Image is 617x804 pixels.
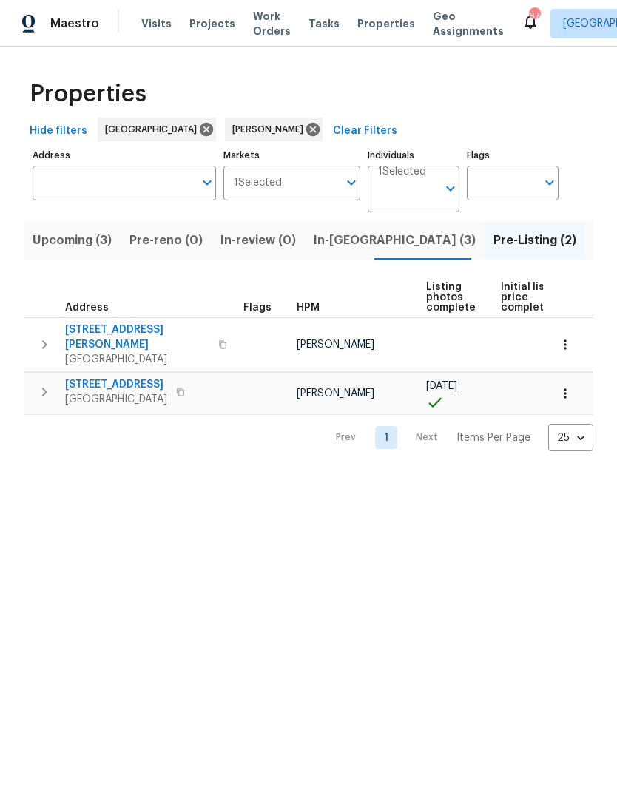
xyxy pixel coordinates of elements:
[65,352,209,367] span: [GEOGRAPHIC_DATA]
[189,16,235,31] span: Projects
[197,172,218,193] button: Open
[433,9,504,38] span: Geo Assignments
[65,303,109,313] span: Address
[308,18,340,29] span: Tasks
[368,151,459,160] label: Individuals
[440,178,461,199] button: Open
[539,172,560,193] button: Open
[529,9,539,24] div: 87
[33,230,112,251] span: Upcoming (3)
[65,392,167,407] span: [GEOGRAPHIC_DATA]
[225,118,323,141] div: [PERSON_NAME]
[297,388,374,399] span: [PERSON_NAME]
[548,419,593,457] div: 25
[65,377,167,392] span: [STREET_ADDRESS]
[33,151,216,160] label: Address
[501,282,550,313] span: Initial list price complete
[333,122,397,141] span: Clear Filters
[314,230,476,251] span: In-[GEOGRAPHIC_DATA] (3)
[426,381,457,391] span: [DATE]
[141,16,172,31] span: Visits
[50,16,99,31] span: Maestro
[375,426,397,449] a: Goto page 1
[341,172,362,193] button: Open
[357,16,415,31] span: Properties
[65,322,209,352] span: [STREET_ADDRESS][PERSON_NAME]
[223,151,361,160] label: Markets
[297,303,320,313] span: HPM
[232,122,309,137] span: [PERSON_NAME]
[297,339,374,350] span: [PERSON_NAME]
[456,430,530,445] p: Items Per Page
[234,177,282,189] span: 1 Selected
[327,118,403,145] button: Clear Filters
[129,230,203,251] span: Pre-reno (0)
[253,9,291,38] span: Work Orders
[322,424,593,451] nav: Pagination Navigation
[105,122,203,137] span: [GEOGRAPHIC_DATA]
[220,230,296,251] span: In-review (0)
[426,282,476,313] span: Listing photos complete
[24,118,93,145] button: Hide filters
[30,87,146,101] span: Properties
[30,122,87,141] span: Hide filters
[98,118,216,141] div: [GEOGRAPHIC_DATA]
[243,303,272,313] span: Flags
[493,230,576,251] span: Pre-Listing (2)
[467,151,559,160] label: Flags
[378,166,426,178] span: 1 Selected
